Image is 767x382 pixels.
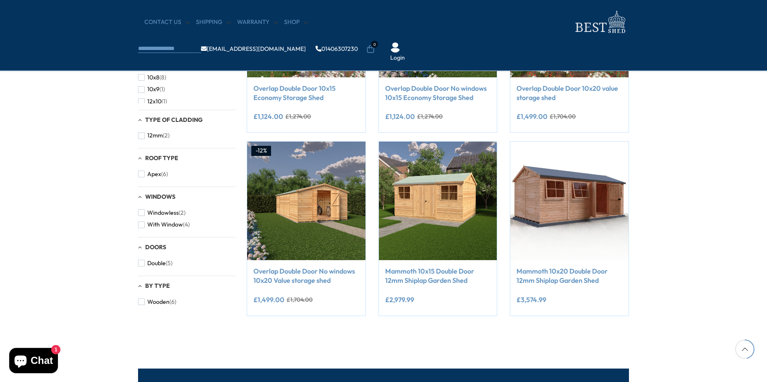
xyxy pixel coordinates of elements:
[517,266,622,285] a: Mammoth 10x20 Double Door 12mm Shiplap Garden Shed
[385,296,414,303] ins: £2,979.99
[147,260,166,267] span: Double
[145,116,203,124] span: Type of Cladding
[138,207,185,219] button: Windowless
[138,71,166,84] button: 10x8
[138,95,167,108] button: 12x10
[417,113,443,119] del: £1,274.00
[147,132,163,139] span: 12mm
[138,296,176,308] button: Wooden
[145,193,175,200] span: Windows
[147,86,159,93] span: 10x9
[253,84,359,103] a: Overlap Double Door 10x15 Economy Storage Shed
[145,282,170,290] span: By Type
[237,18,278,26] a: Warranty
[196,18,231,26] a: Shipping
[285,113,311,119] del: £1,274.00
[7,348,60,375] inbox-online-store-chat: Shopify online store chat
[251,146,271,156] div: -12%
[390,54,405,62] a: Login
[145,243,166,251] span: Doors
[161,171,168,178] span: (6)
[159,86,165,93] span: (1)
[138,129,170,142] button: 12mm
[183,221,190,228] span: (4)
[138,219,190,231] button: With Window
[147,74,159,81] span: 10x8
[179,209,185,216] span: (2)
[390,42,400,53] img: User Icon
[550,113,576,119] del: £1,704.00
[147,98,162,105] span: 12x10
[517,84,622,103] a: Overlap Double Door 10x20 value storage shed
[147,298,170,306] span: Wooden
[147,209,179,216] span: Windowless
[163,132,170,139] span: (2)
[166,260,172,267] span: (5)
[201,46,306,52] a: [EMAIL_ADDRESS][DOMAIN_NAME]
[517,113,548,120] ins: £1,499.00
[366,45,375,53] a: 0
[253,266,359,285] a: Overlap Double Door No windows 10x20 Value storage shed
[147,171,161,178] span: Apex
[284,18,308,26] a: Shop
[385,84,491,103] a: Overlap Double Door No windows 10x15 Economy Storage Shed
[144,18,190,26] a: CONTACT US
[287,297,313,303] del: £1,704.00
[138,168,168,180] button: Apex
[138,257,172,269] button: Double
[253,113,283,120] ins: £1,124.00
[385,113,415,120] ins: £1,124.00
[147,221,183,228] span: With Window
[162,98,167,105] span: (1)
[316,46,358,52] a: 01406307230
[371,41,378,48] span: 0
[517,296,546,303] ins: £3,574.99
[170,298,176,306] span: (6)
[385,266,491,285] a: Mammoth 10x15 Double Door 12mm Shiplap Garden Shed
[145,154,178,162] span: Roof Type
[570,8,629,36] img: logo
[159,74,166,81] span: (8)
[138,83,165,95] button: 10x9
[253,296,284,303] ins: £1,499.00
